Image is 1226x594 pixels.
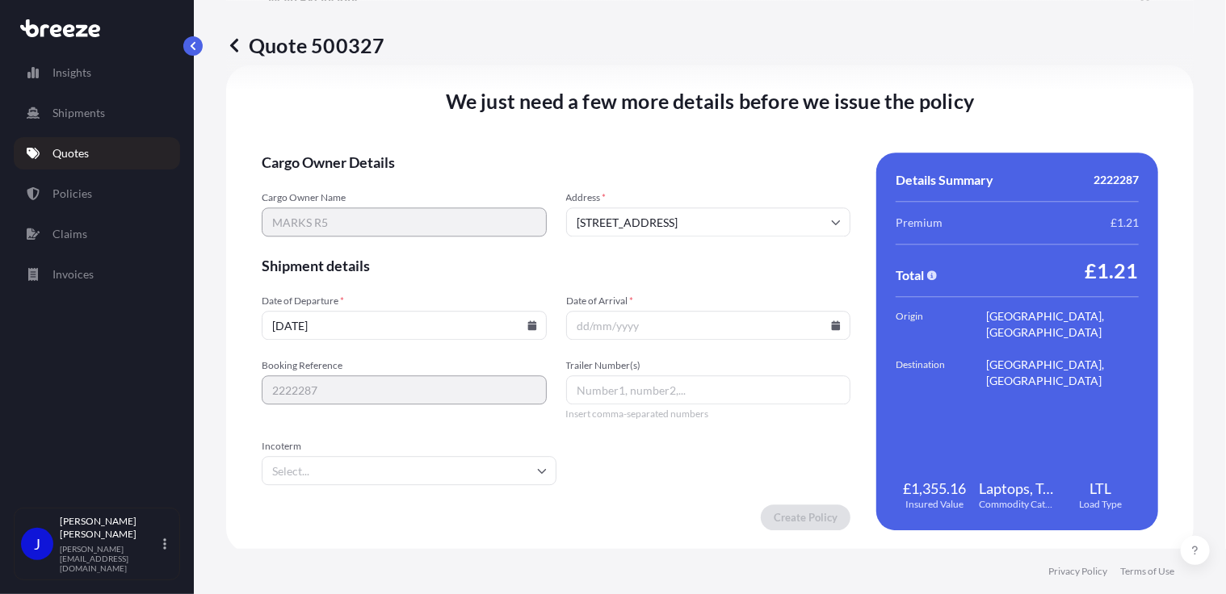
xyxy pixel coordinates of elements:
input: Select... [262,456,556,485]
span: Insert comma-separated numbers [566,408,851,420]
input: Cargo owner address [566,207,851,236]
span: [GEOGRAPHIC_DATA], [GEOGRAPHIC_DATA] [986,308,1139,341]
span: Booking Reference [262,359,547,372]
span: Date of Departure [262,295,547,307]
span: Date of Arrival [566,295,851,307]
span: Origin [896,308,986,341]
span: Details Summary [896,172,993,188]
span: J [34,536,40,552]
span: Total [896,267,924,283]
input: dd/mm/yyyy [262,311,547,340]
button: Create Policy [761,504,850,530]
span: Trailer Number(s) [566,359,851,372]
a: Policies [14,178,180,210]
a: Terms of Use [1120,565,1174,578]
span: Shipment details [262,256,850,275]
span: LTL [1090,479,1111,498]
span: Destination [896,357,986,389]
p: [PERSON_NAME] [PERSON_NAME] [60,515,160,541]
p: Insights [52,65,91,81]
span: Commodity Category [979,498,1056,511]
a: Quotes [14,137,180,169]
span: Laptops, Tablets, Cellular and Smart Phones [979,479,1056,498]
p: Quotes [52,145,89,161]
span: [GEOGRAPHIC_DATA], [GEOGRAPHIC_DATA] [986,357,1139,389]
p: Policies [52,186,92,202]
a: Shipments [14,97,180,129]
span: 2222287 [1094,172,1139,188]
span: £1,355.16 [903,479,966,498]
span: Insured Value [905,498,964,511]
span: We just need a few more details before we issue the policy [446,88,975,114]
a: Insights [14,56,180,89]
p: [PERSON_NAME][EMAIL_ADDRESS][DOMAIN_NAME] [60,544,160,573]
span: Load Type [1079,498,1122,511]
span: £1.21 [1085,257,1139,283]
span: Incoterm [262,440,556,453]
input: dd/mm/yyyy [566,311,851,340]
a: Claims [14,218,180,250]
p: Invoices [52,266,94,282]
span: £1.21 [1111,215,1139,231]
p: Claims [52,226,87,242]
a: Privacy Policy [1048,565,1107,578]
input: Number1, number2,... [566,375,851,404]
span: Cargo Owner Details [262,153,850,172]
span: Premium [896,215,943,231]
p: Shipments [52,105,105,121]
span: Address [566,191,851,204]
p: Quote 500327 [226,32,384,58]
span: Cargo Owner Name [262,191,547,204]
a: Invoices [14,258,180,291]
p: Create Policy [774,509,838,525]
input: Your internal reference [262,375,547,404]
